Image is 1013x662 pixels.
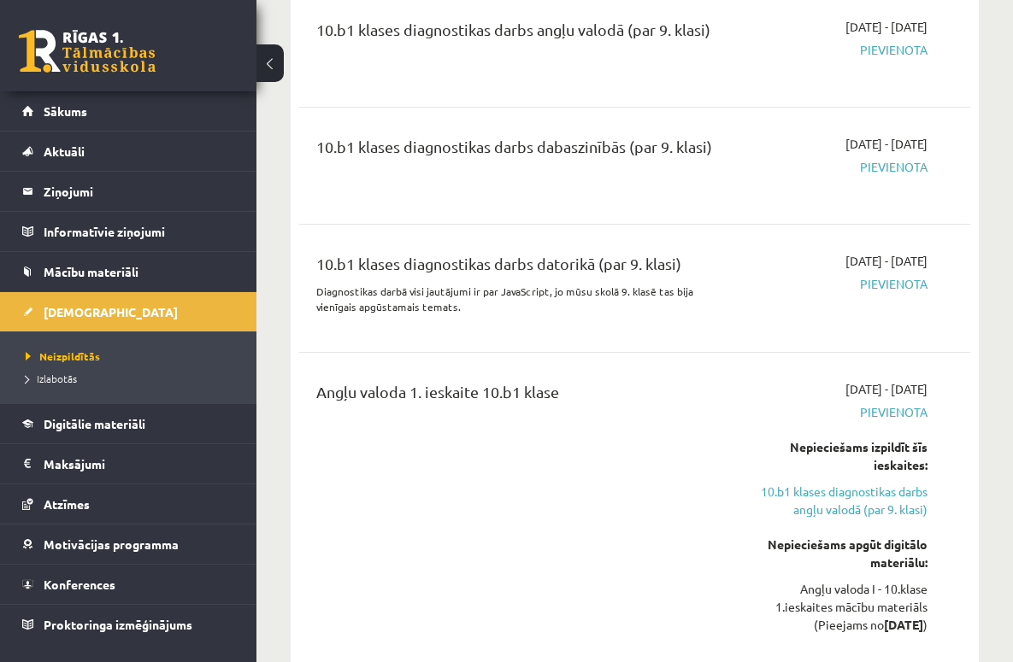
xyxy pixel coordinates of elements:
div: Angļu valoda 1. ieskaite 10.b1 klase [316,380,716,412]
div: 10.b1 klases diagnostikas darbs datorikā (par 9. klasi) [316,252,716,284]
a: Konferences [22,565,235,604]
span: Pievienota [741,403,928,421]
div: 10.b1 klases diagnostikas darbs dabaszinībās (par 9. klasi) [316,135,716,167]
span: Pievienota [741,275,928,293]
a: 10.b1 klases diagnostikas darbs angļu valodā (par 9. klasi) [741,483,928,518]
a: [DEMOGRAPHIC_DATA] [22,292,235,331]
legend: Ziņojumi [44,172,235,211]
span: Konferences [44,577,115,592]
span: [DATE] - [DATE] [845,18,928,36]
strong: [DATE] [884,617,923,632]
span: Atzīmes [44,496,90,512]
a: Neizpildītās [26,349,239,364]
a: Atzīmes [22,484,235,524]
div: 10.b1 klases diagnostikas darbs angļu valodā (par 9. klasi) [316,18,716,50]
span: Aktuāli [44,144,85,159]
span: Digitālie materiāli [44,416,145,431]
legend: Informatīvie ziņojumi [44,212,235,251]
a: Maksājumi [22,444,235,483]
div: Angļu valoda I - 10.klase 1.ieskaites mācību materiāls (Pieejams no ) [741,580,928,634]
span: Izlabotās [26,372,77,385]
a: Sākums [22,91,235,131]
a: Proktoringa izmēģinājums [22,605,235,644]
a: Motivācijas programma [22,524,235,564]
span: Sākums [44,103,87,119]
a: Informatīvie ziņojumi [22,212,235,251]
p: Diagnostikas darbā visi jautājumi ir par JavaScript, jo mūsu skolā 9. klasē tas bija vienīgais ap... [316,284,716,314]
span: Neizpildītās [26,349,100,363]
a: Mācību materiāli [22,252,235,291]
a: Izlabotās [26,371,239,386]
a: Digitālie materiāli [22,404,235,443]
legend: Maksājumi [44,444,235,483]
div: Nepieciešams apgūt digitālo materiālu: [741,536,928,571]
span: [DEMOGRAPHIC_DATA] [44,304,178,319]
span: Pievienota [741,41,928,59]
span: Mācību materiāli [44,264,138,279]
span: [DATE] - [DATE] [845,380,928,398]
span: Motivācijas programma [44,536,179,552]
a: Rīgas 1. Tālmācības vidusskola [19,30,156,73]
span: [DATE] - [DATE] [845,135,928,153]
a: Ziņojumi [22,172,235,211]
span: [DATE] - [DATE] [845,252,928,270]
span: Pievienota [741,158,928,176]
a: Aktuāli [22,132,235,171]
div: Nepieciešams izpildīt šīs ieskaites: [741,438,928,474]
span: Proktoringa izmēģinājums [44,617,192,632]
